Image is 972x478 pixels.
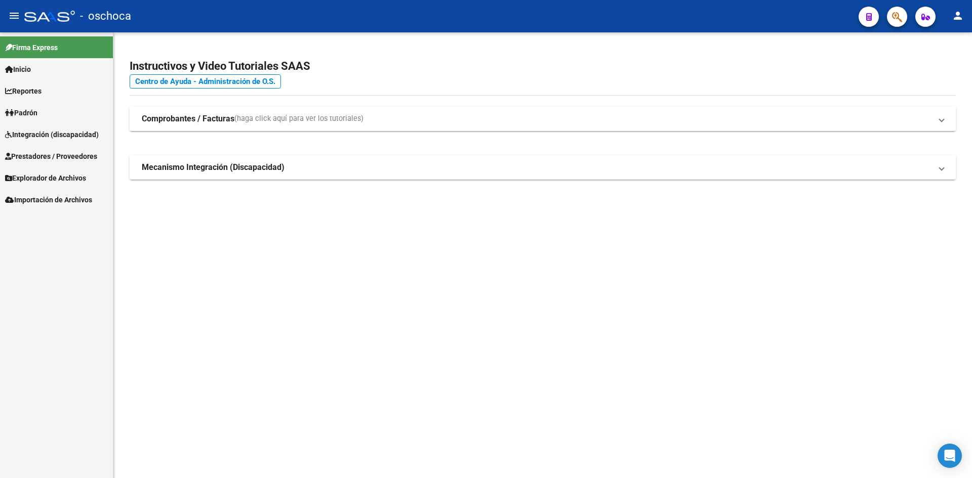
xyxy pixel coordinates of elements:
[130,107,956,131] mat-expansion-panel-header: Comprobantes / Facturas(haga click aquí para ver los tutoriales)
[952,10,964,22] mat-icon: person
[130,57,956,76] h2: Instructivos y Video Tutoriales SAAS
[938,444,962,468] div: Open Intercom Messenger
[8,10,20,22] mat-icon: menu
[5,129,99,140] span: Integración (discapacidad)
[5,107,37,118] span: Padrón
[130,74,281,89] a: Centro de Ayuda - Administración de O.S.
[130,155,956,180] mat-expansion-panel-header: Mecanismo Integración (Discapacidad)
[142,162,285,173] strong: Mecanismo Integración (Discapacidad)
[5,172,86,184] span: Explorador de Archivos
[234,113,363,124] span: (haga click aquí para ver los tutoriales)
[5,151,97,162] span: Prestadores / Proveedores
[5,85,42,97] span: Reportes
[5,194,92,205] span: Importación de Archivos
[80,5,131,27] span: - oschoca
[142,113,234,124] strong: Comprobantes / Facturas
[5,64,31,75] span: Inicio
[5,42,58,53] span: Firma Express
